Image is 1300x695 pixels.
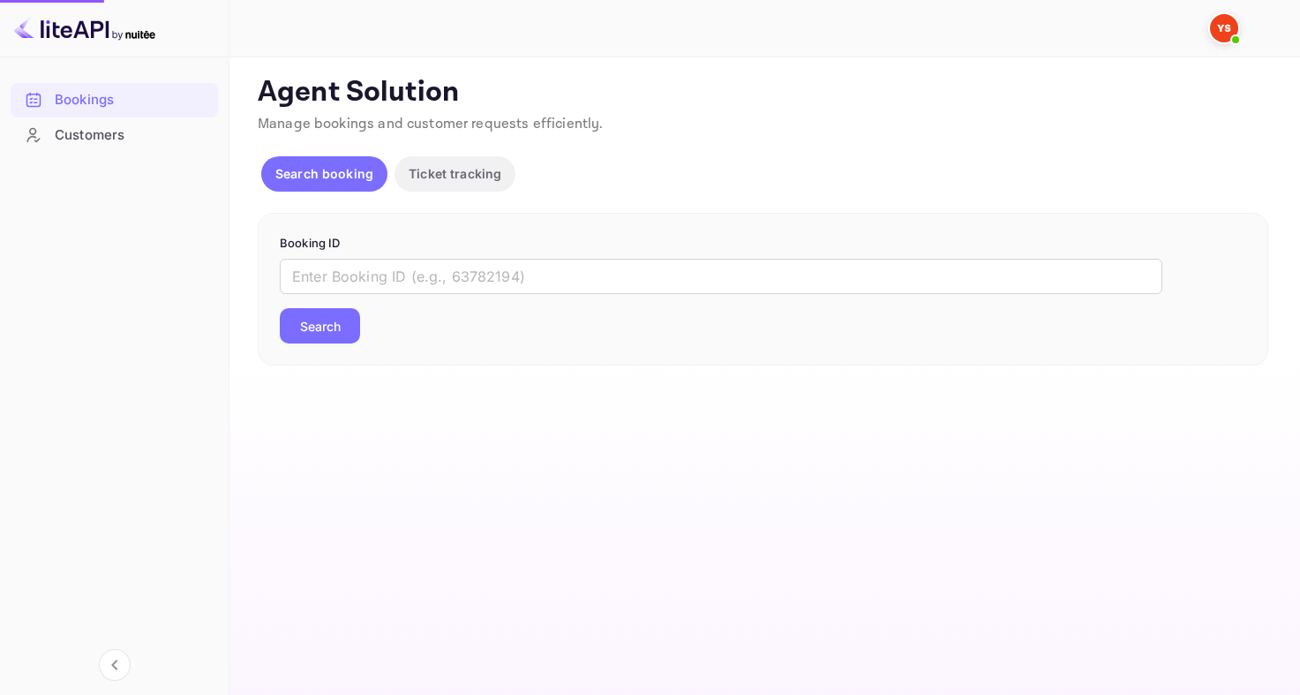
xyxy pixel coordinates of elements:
[11,83,218,117] div: Bookings
[99,649,131,681] button: Collapse navigation
[280,235,1246,253] p: Booking ID
[11,118,218,153] div: Customers
[275,164,373,183] p: Search booking
[280,259,1162,294] input: Enter Booking ID (e.g., 63782194)
[55,90,209,110] div: Bookings
[11,118,218,151] a: Customers
[409,164,501,183] p: Ticket tracking
[280,308,360,344] button: Search
[1210,14,1238,42] img: Yandex Support
[11,83,218,116] a: Bookings
[14,14,155,42] img: LiteAPI logo
[258,75,1268,110] p: Agent Solution
[258,115,604,133] span: Manage bookings and customer requests efficiently.
[55,125,209,146] div: Customers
